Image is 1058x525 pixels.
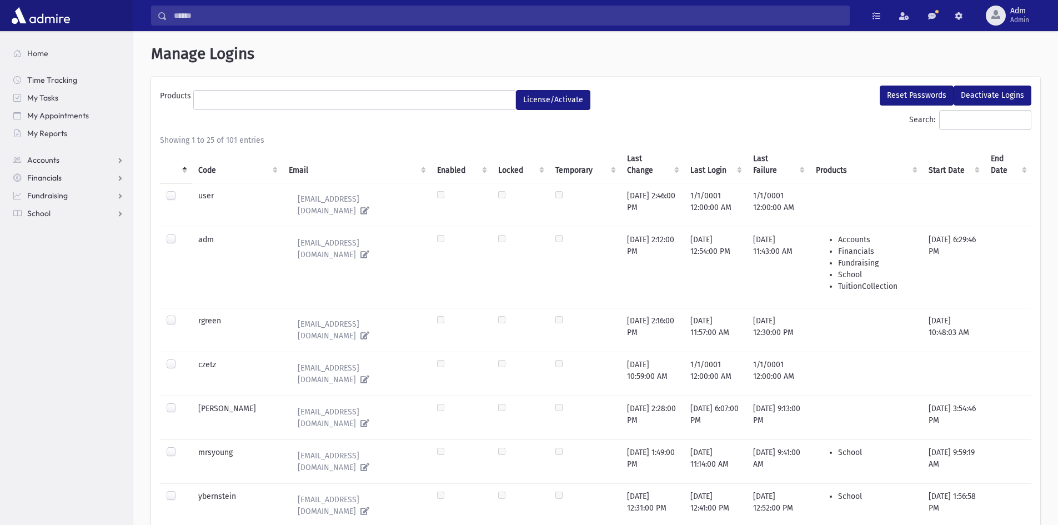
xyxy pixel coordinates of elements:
[492,146,549,183] th: Locked : activate to sort column ascending
[192,352,282,396] td: czetz
[430,146,492,183] th: Enabled : activate to sort column ascending
[746,308,810,352] td: [DATE] 12:30:00 PM
[909,110,1031,130] label: Search:
[4,151,133,169] a: Accounts
[684,146,746,183] th: Last Login : activate to sort column ascending
[192,146,282,183] th: Code : activate to sort column ascending
[746,352,810,396] td: 1/1/0001 12:00:00 AM
[160,146,192,183] th: : activate to sort column descending
[620,439,683,483] td: [DATE] 1:49:00 PM
[27,208,51,218] span: School
[838,447,915,458] li: School
[746,183,810,227] td: 1/1/0001 12:00:00 AM
[289,234,424,264] a: [EMAIL_ADDRESS][DOMAIN_NAME]
[27,155,59,165] span: Accounts
[939,110,1031,130] input: Search:
[838,246,915,257] li: Financials
[620,146,683,183] th: Last Change : activate to sort column ascending
[282,146,430,183] th: Email : activate to sort column ascending
[289,190,424,220] a: [EMAIL_ADDRESS][DOMAIN_NAME]
[9,4,73,27] img: AdmirePro
[160,90,193,106] label: Products
[289,491,424,521] a: [EMAIL_ADDRESS][DOMAIN_NAME]
[809,146,921,183] th: Products : activate to sort column ascending
[192,439,282,483] td: mrsyoung
[289,403,424,433] a: [EMAIL_ADDRESS][DOMAIN_NAME]
[4,107,133,124] a: My Appointments
[4,71,133,89] a: Time Tracking
[684,439,746,483] td: [DATE] 11:14:00 AM
[746,396,810,439] td: [DATE] 9:13:00 PM
[192,183,282,227] td: user
[549,146,620,183] th: Temporary : activate to sort column ascending
[746,227,810,308] td: [DATE] 11:43:00 AM
[27,75,77,85] span: Time Tracking
[838,269,915,281] li: School
[4,44,133,62] a: Home
[27,111,89,121] span: My Appointments
[838,234,915,246] li: Accounts
[289,359,424,389] a: [EMAIL_ADDRESS][DOMAIN_NAME]
[192,396,282,439] td: [PERSON_NAME]
[746,439,810,483] td: [DATE] 9:41:00 AM
[838,281,915,292] li: TuitionCollection
[4,124,133,142] a: My Reports
[922,227,984,308] td: [DATE] 6:29:46 PM
[4,187,133,204] a: Fundraising
[27,191,68,201] span: Fundraising
[746,146,810,183] th: Last Failure : activate to sort column ascending
[289,447,424,477] a: [EMAIL_ADDRESS][DOMAIN_NAME]
[4,204,133,222] a: School
[620,352,683,396] td: [DATE] 10:59:00 AM
[4,169,133,187] a: Financials
[192,308,282,352] td: rgreen
[684,352,746,396] td: 1/1/0001 12:00:00 AM
[192,227,282,308] td: adm
[922,439,984,483] td: [DATE] 9:59:19 AM
[620,227,683,308] td: [DATE] 2:12:00 PM
[27,128,67,138] span: My Reports
[160,134,1031,146] div: Showing 1 to 25 of 101 entries
[27,173,62,183] span: Financials
[27,48,48,58] span: Home
[922,146,984,183] th: Start Date : activate to sort column ascending
[151,44,1040,63] h1: Manage Logins
[684,308,746,352] td: [DATE] 11:57:00 AM
[880,86,954,106] button: Reset Passwords
[516,90,590,110] button: License/Activate
[838,491,915,502] li: School
[289,315,424,345] a: [EMAIL_ADDRESS][DOMAIN_NAME]
[1010,7,1029,16] span: Adm
[1010,16,1029,24] span: Admin
[954,86,1031,106] button: Deactivate Logins
[620,308,683,352] td: [DATE] 2:16:00 PM
[838,257,915,269] li: Fundraising
[684,396,746,439] td: [DATE] 6:07:00 PM
[4,89,133,107] a: My Tasks
[620,183,683,227] td: [DATE] 2:46:00 PM
[684,183,746,227] td: 1/1/0001 12:00:00 AM
[922,308,984,352] td: [DATE] 10:48:03 AM
[167,6,849,26] input: Search
[922,396,984,439] td: [DATE] 3:54:46 PM
[620,396,683,439] td: [DATE] 2:28:00 PM
[684,227,746,308] td: [DATE] 12:54:00 PM
[984,146,1031,183] th: End Date : activate to sort column ascending
[27,93,58,103] span: My Tasks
